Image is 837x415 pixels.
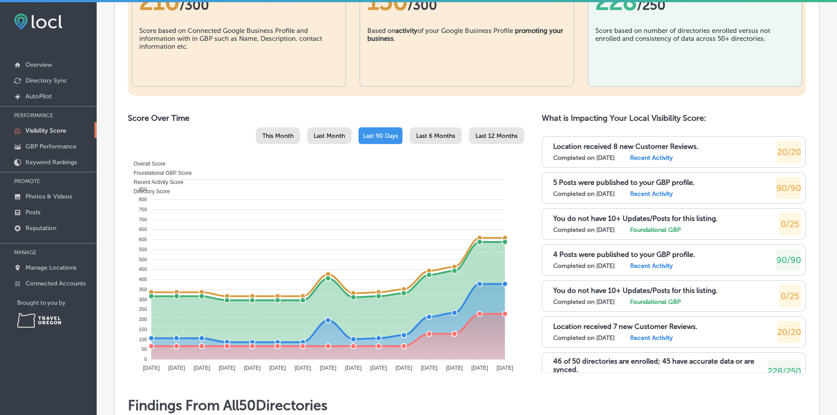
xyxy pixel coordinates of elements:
label: Completed on [DATE] [553,298,615,306]
tspan: 650 [139,227,147,232]
tspan: 500 [139,257,147,262]
span: 20/20 [777,327,801,337]
span: 228/250 [768,366,801,376]
tspan: [DATE] [421,365,438,371]
tspan: [DATE] [269,365,286,371]
p: Keyword Rankings [25,159,77,166]
img: Travel Oregon [17,313,61,328]
p: Connected Accounts [25,280,86,287]
tspan: 200 [139,317,147,322]
label: Foundational GBP [630,298,681,306]
p: Manage Locations [25,264,76,271]
tspan: 0 [144,357,147,362]
label: Completed on [DATE] [553,190,615,198]
tspan: 600 [139,237,147,242]
p: AutoPilot [25,93,52,100]
tspan: [DATE] [395,365,412,371]
div: Score based on Connected Google Business Profile and information with in GBP such as Name, Descri... [139,27,338,71]
p: Brought to you by [17,300,97,306]
span: Overall Score [127,161,166,167]
tspan: [DATE] [320,365,337,371]
tspan: 700 [139,217,147,222]
img: fda3e92497d09a02dc62c9cd864e3231.png [14,14,62,30]
tspan: [DATE] [370,365,387,371]
tspan: 800 [139,197,147,202]
b: activity [395,27,417,35]
tspan: 750 [139,207,147,212]
label: Foundational GBP [630,226,681,234]
label: Completed on [DATE] [553,262,615,270]
p: You do not have 10+ Updates/Posts for this listing. [553,286,717,295]
span: 20/20 [777,147,801,157]
tspan: 150 [139,327,147,332]
tspan: [DATE] [345,365,362,371]
p: Overview [25,61,52,69]
h2: What is Impacting Your Local Visibility Score: [542,113,806,123]
span: Foundational GBP Score [127,170,192,176]
span: 0/25 [781,219,799,229]
label: Recent Activity [630,262,673,270]
tspan: [DATE] [294,365,311,371]
tspan: [DATE] [244,365,261,371]
tspan: 850 [139,187,147,192]
p: Photos & Videos [25,193,72,200]
span: 0/25 [781,291,799,301]
tspan: [DATE] [471,365,488,371]
p: Posts [25,209,40,216]
tspan: 300 [139,297,147,302]
label: Recent Activity [630,190,673,198]
span: 90/90 [776,183,801,193]
p: 5 Posts were published to your GBP profile. [553,178,695,187]
label: Completed on [DATE] [553,154,615,162]
span: Recent Activity Score [127,179,183,185]
p: GBP Performance [25,143,76,150]
tspan: [DATE] [219,365,236,371]
tspan: 100 [139,337,147,342]
div: Score based on number of directories enrolled versus not enrolled and consistency of data across ... [595,27,794,71]
tspan: 50 [141,346,147,352]
p: Reputation [25,224,56,232]
label: Recent Activity [630,334,673,342]
label: Completed on [DATE] [553,334,615,342]
p: 46 of 50 directories are enrolled; 45 have accurate data or are synced. [553,357,768,374]
tspan: [DATE] [446,365,463,371]
p: 4 Posts were published to your GBP profile. [553,250,695,259]
b: promoting your business [367,27,563,43]
tspan: 550 [139,247,147,252]
p: Visibility Score [25,127,66,134]
tspan: 250 [139,307,147,312]
p: You do not have 10+ Updates/Posts for this listing. [553,214,717,223]
span: Last 6 Months [416,132,455,140]
label: Recent Activity [630,154,673,162]
p: Directory Sync [25,77,67,84]
span: 90/90 [776,255,801,265]
tspan: [DATE] [496,365,513,371]
span: Last Month [314,132,345,140]
span: This Month [262,132,293,140]
span: Directory Score [127,188,170,195]
label: Completed on [DATE] [553,226,615,234]
span: Last 12 Months [475,132,518,140]
span: Last 90 Days [363,132,398,140]
div: Based on of your Google Business Profile . [367,27,566,71]
tspan: 400 [139,277,147,282]
p: Location received 8 new Customer Reviews. [553,142,698,151]
tspan: 350 [139,287,147,292]
tspan: [DATE] [193,365,210,371]
p: Location received 7 new Customer Reviews. [553,322,697,331]
tspan: [DATE] [168,365,185,371]
h1: Findings From All 50 Directories [128,397,806,414]
tspan: [DATE] [143,365,159,371]
tspan: 450 [139,267,147,272]
h2: Score Over Time [128,113,524,123]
